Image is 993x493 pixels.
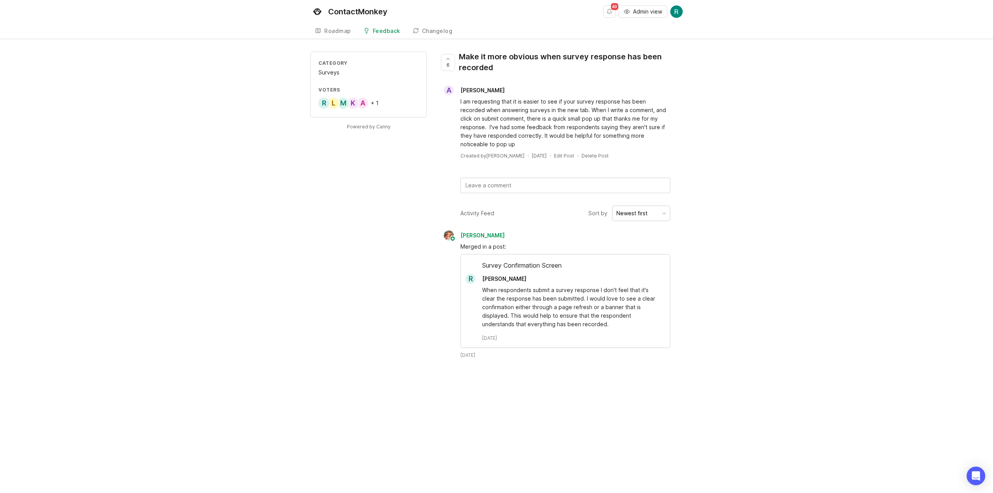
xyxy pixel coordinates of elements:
[441,230,457,240] img: Bronwen W
[347,97,359,109] div: K
[619,5,667,18] button: Admin view
[460,87,505,93] span: [PERSON_NAME]
[337,97,349,109] div: M
[670,5,683,18] img: Rowan Naylor
[460,97,670,149] div: I am requesting that it is easier to see if your survey response has been recorded when answering...
[577,152,578,159] div: ·
[554,152,574,159] div: Edit Post
[444,85,454,95] div: A
[588,209,607,218] span: Sort by
[532,153,547,159] time: [DATE]
[465,274,476,284] div: R
[482,335,497,341] time: [DATE]
[581,152,609,159] div: Delete Post
[460,152,524,159] div: Created by [PERSON_NAME]
[318,97,330,109] div: R
[461,274,533,284] a: R[PERSON_NAME]
[616,209,647,218] div: Newest first
[603,5,616,18] button: Notifications
[460,352,475,358] time: [DATE]
[459,51,676,73] div: Make it more obvious when survey response has been recorded
[318,68,419,77] div: Surveys
[346,122,392,131] a: Powered by Canny
[446,62,450,68] span: 6
[310,5,324,19] img: ContactMonkey logo
[318,86,419,93] div: Voters
[633,8,662,16] span: Admin view
[528,152,529,159] div: ·
[371,100,379,106] div: + 1
[408,23,457,39] a: Changelog
[439,85,511,95] a: A[PERSON_NAME]
[482,286,657,329] div: When respondents submit a survey response I don't feel that it's clear the response has been subm...
[324,28,351,34] div: Roadmap
[450,236,456,242] img: member badge
[373,28,400,34] div: Feedback
[482,275,526,282] span: [PERSON_NAME]
[461,261,670,274] div: Survey Confirmation Screen
[550,152,551,159] div: ·
[318,60,419,66] div: Category
[422,28,453,34] div: Changelog
[611,3,618,10] span: 40
[460,242,670,251] div: Merged in a post:
[439,230,511,240] a: Bronwen W[PERSON_NAME]
[359,23,405,39] a: Feedback
[328,8,388,16] div: ContactMonkey
[356,97,369,109] div: A
[460,209,494,218] div: Activity Feed
[967,467,985,485] div: Open Intercom Messenger
[310,23,356,39] a: Roadmap
[532,152,547,159] a: [DATE]
[460,232,505,239] span: [PERSON_NAME]
[441,54,455,71] button: 6
[327,97,340,109] div: L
